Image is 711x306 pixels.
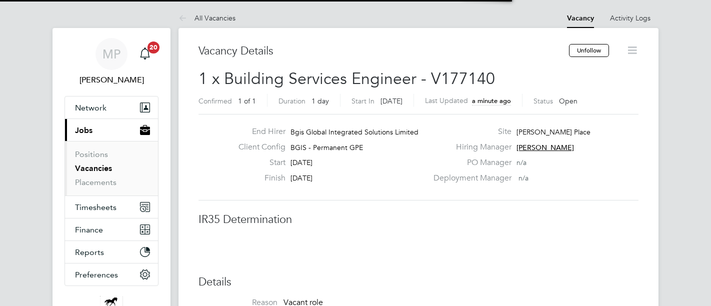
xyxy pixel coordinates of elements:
[516,158,526,167] span: n/a
[198,44,569,58] h3: Vacancy Details
[230,157,285,168] label: Start
[533,96,553,105] label: Status
[427,157,511,168] label: PO Manager
[425,96,468,105] label: Last Updated
[65,218,158,240] button: Finance
[610,13,650,22] a: Activity Logs
[65,263,158,285] button: Preferences
[65,141,158,195] div: Jobs
[75,202,116,212] span: Timesheets
[516,143,574,152] span: [PERSON_NAME]
[230,142,285,152] label: Client Config
[290,143,363,152] span: BGIS - Permanent GPE
[278,96,305,105] label: Duration
[290,173,312,182] span: [DATE]
[135,38,155,70] a: 20
[75,103,106,112] span: Network
[102,47,120,60] span: MP
[238,96,256,105] span: 1 of 1
[75,270,118,279] span: Preferences
[198,275,638,289] h3: Details
[472,96,511,105] span: a minute ago
[75,163,112,173] a: Vacancies
[380,96,402,105] span: [DATE]
[290,127,418,136] span: Bgis Global Integrated Solutions Limited
[567,14,594,22] a: Vacancy
[351,96,374,105] label: Start In
[147,41,159,53] span: 20
[230,126,285,137] label: End Hirer
[516,127,590,136] span: [PERSON_NAME] Place
[427,173,511,183] label: Deployment Manager
[75,225,103,234] span: Finance
[75,177,116,187] a: Placements
[198,96,232,105] label: Confirmed
[75,149,108,159] a: Positions
[65,196,158,218] button: Timesheets
[64,74,158,86] span: Martin Paxman
[75,125,92,135] span: Jobs
[65,96,158,118] button: Network
[569,44,609,57] button: Unfollow
[427,126,511,137] label: Site
[230,173,285,183] label: Finish
[559,96,577,105] span: Open
[518,173,528,182] span: n/a
[75,247,104,257] span: Reports
[65,241,158,263] button: Reports
[198,212,638,227] h3: IR35 Determination
[65,119,158,141] button: Jobs
[198,69,495,88] span: 1 x Building Services Engineer - V177140
[427,142,511,152] label: Hiring Manager
[311,96,329,105] span: 1 day
[64,38,158,86] a: MP[PERSON_NAME]
[290,158,312,167] span: [DATE]
[178,13,235,22] a: All Vacancies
